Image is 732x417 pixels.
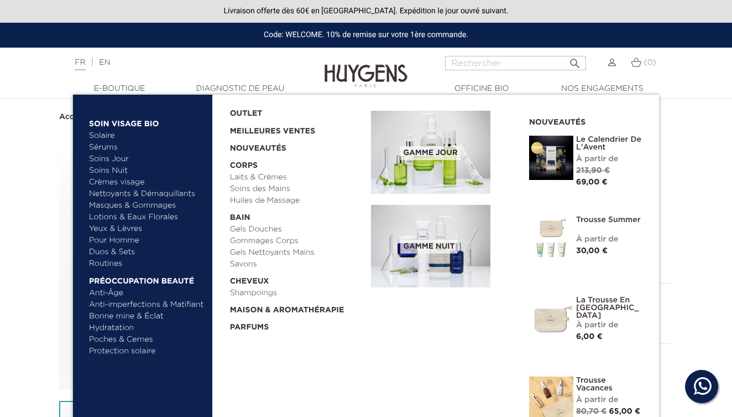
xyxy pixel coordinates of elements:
a: Gommages Corps [230,235,364,247]
img: routine_nuit_banner.jpg [371,205,490,288]
a: Nettoyants & Démaquillants [89,188,205,200]
span: 6,00 € [576,333,603,341]
a: Hydratation [89,322,205,334]
a: Anti-imperfections & Matifiant [89,299,205,311]
span: 69,00 € [576,178,608,186]
span: (0) [644,59,656,66]
div: | [69,56,296,69]
a: Huiles de Massage [230,195,364,207]
a: Savons [230,259,364,270]
img: Trousse Summer [529,216,573,260]
a: Yeux & Lèvres [89,223,205,235]
a: Bain [230,207,364,224]
span: 65,00 € [609,408,641,415]
span: Gamme jour [400,146,460,160]
h2: Nouveautés [529,114,642,127]
span: 30,00 € [576,247,608,255]
a: Poches & Cernes [89,334,205,346]
a: Gamme jour [371,111,513,194]
a: Crèmes visage [89,177,205,188]
a: Pour Homme [89,235,205,246]
span: 80,70 € [576,408,606,415]
a: Accueil [59,112,90,121]
a: Laits & Crèmes [230,172,364,183]
a: Soin Visage Bio [89,112,205,130]
a: Soins Nuit [89,165,195,177]
a: Duos & Sets [89,246,205,258]
img: Le Calendrier de L'Avent [529,136,573,180]
a: Gels Nettoyants Mains [230,247,364,259]
a: Le Calendrier de L'Avent [576,136,642,151]
a: Maison & Aromathérapie [230,299,364,316]
a: Trousse Vacances [576,377,642,392]
a: Gamme nuit [371,205,513,288]
div: À partir de [576,234,642,245]
a: Routines [89,258,205,270]
a: Anti-Âge [89,287,205,299]
a: FR [75,59,85,70]
a: Protection solaire [89,346,205,357]
a: Corps [230,155,364,172]
a: Trousse Summer [576,216,642,224]
a: Parfums [230,316,364,333]
button:  [565,53,585,68]
div: À partir de [576,320,642,331]
a: Nouveautés [230,137,364,155]
div: À partir de [576,153,642,165]
a: Gels Douches [230,224,364,235]
a: Officine Bio [426,83,537,95]
a: Masques & Gommages [89,200,205,212]
a: La Trousse en [GEOGRAPHIC_DATA] [576,296,642,320]
a: Soins des Mains [230,183,364,195]
a: Solaire [89,130,205,142]
a: Soins Jour [89,153,205,165]
a: Diagnostic de peau [185,83,295,95]
a: Nos engagements [547,83,657,95]
a: Cheveux [230,270,364,287]
span: Gamme nuit [400,240,457,254]
a: Bonne mine & Éclat [89,311,205,322]
i:  [568,54,582,67]
input: Rechercher [445,56,586,70]
a: E-Boutique [64,83,175,95]
div: À partir de [576,394,642,406]
a: EN [99,59,110,66]
a: Meilleures Ventes [230,120,354,137]
img: La Trousse en Coton [529,296,573,341]
img: routine_jour_banner.jpg [371,111,490,194]
span: 213,90 € [576,167,610,174]
a: Préoccupation beauté [89,270,205,287]
strong: Accueil [59,113,88,121]
a: Shampoings [230,287,364,299]
a: Sérums [89,142,205,153]
a: OUTLET [230,102,354,120]
img: Huygens [325,47,407,89]
a: Lotions & Eaux Florales [89,212,205,223]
